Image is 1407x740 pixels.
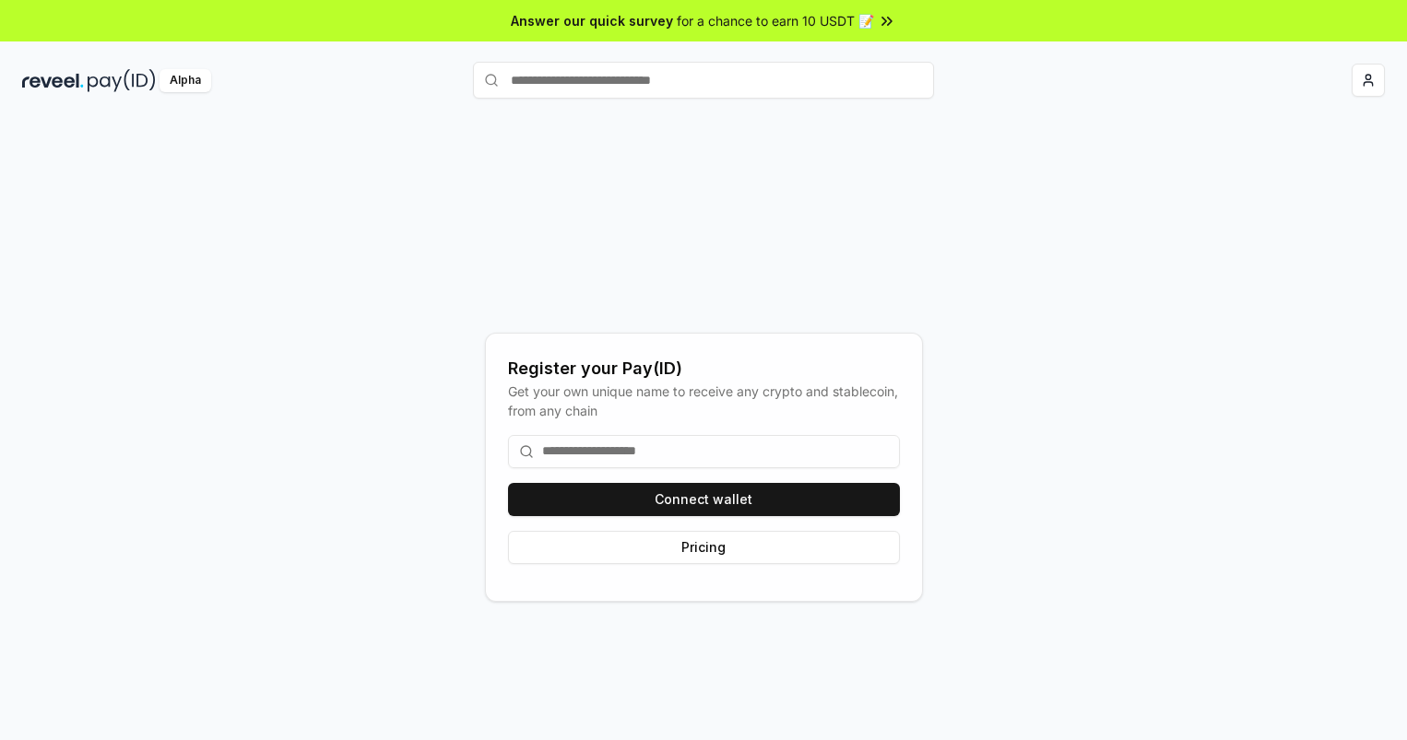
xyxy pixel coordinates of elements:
button: Connect wallet [508,483,900,516]
span: Answer our quick survey [511,11,673,30]
div: Get your own unique name to receive any crypto and stablecoin, from any chain [508,382,900,420]
div: Alpha [160,69,211,92]
img: pay_id [88,69,156,92]
div: Register your Pay(ID) [508,356,900,382]
span: for a chance to earn 10 USDT 📝 [677,11,874,30]
img: reveel_dark [22,69,84,92]
button: Pricing [508,531,900,564]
